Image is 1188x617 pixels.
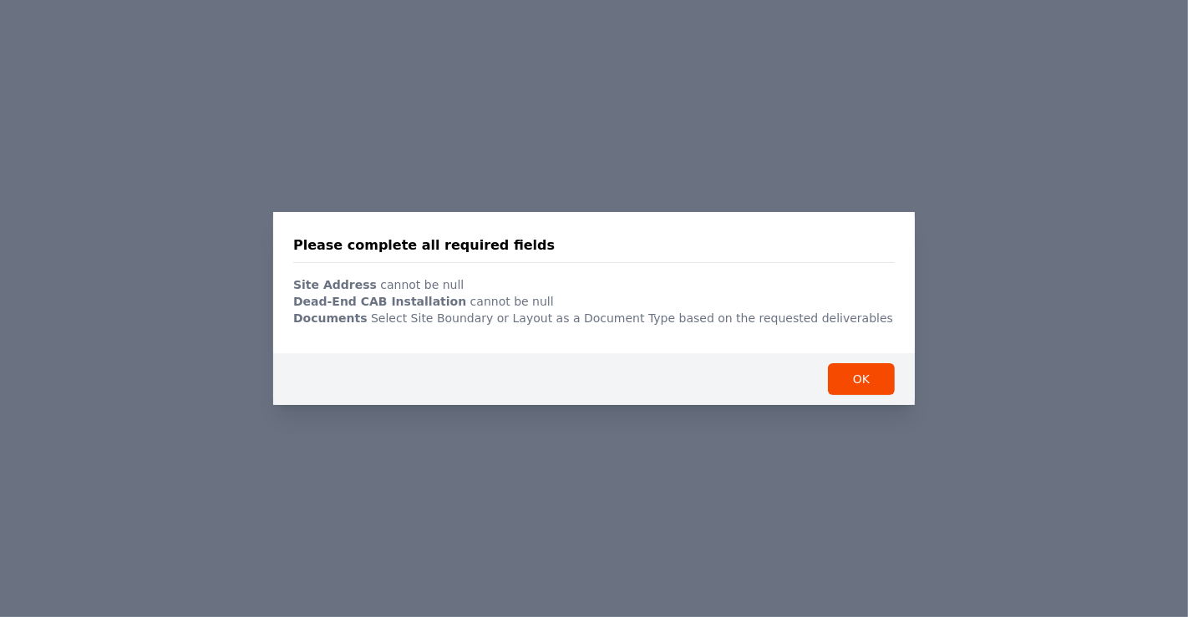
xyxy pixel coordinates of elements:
span: Dead-End CAB Installation [293,295,466,308]
button: OK [828,363,895,395]
h3: Please complete all required fields [293,235,555,255]
li: Select Site Boundary or Layout as a Document Type based on the requested deliverables [293,310,895,326]
span: Documents [293,311,368,325]
span: Site Address [293,278,377,291]
li: cannot be null [293,276,895,293]
li: cannot be null [293,293,895,310]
